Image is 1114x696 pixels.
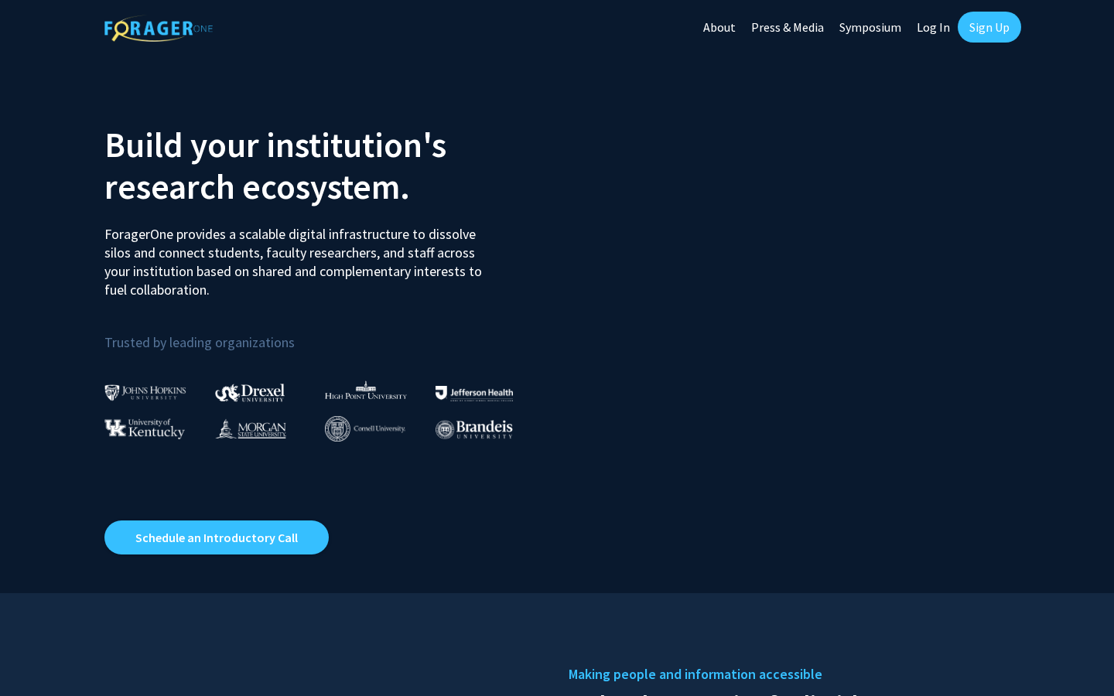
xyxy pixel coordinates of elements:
img: Cornell University [325,416,405,442]
img: Thomas Jefferson University [436,386,513,401]
p: Trusted by leading organizations [104,312,545,354]
img: Morgan State University [215,418,286,438]
a: Opens in a new tab [104,520,329,554]
img: University of Kentucky [104,418,185,439]
h5: Making people and information accessible [569,663,1010,686]
h2: Build your institution's research ecosystem. [104,124,545,207]
img: ForagerOne Logo [104,15,213,42]
img: Brandeis University [436,420,513,439]
img: Drexel University [215,384,285,401]
p: ForagerOne provides a scalable digital infrastructure to dissolve silos and connect students, fac... [104,213,493,299]
img: High Point University [325,380,407,399]
a: Sign Up [958,12,1021,43]
img: Johns Hopkins University [104,384,186,401]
